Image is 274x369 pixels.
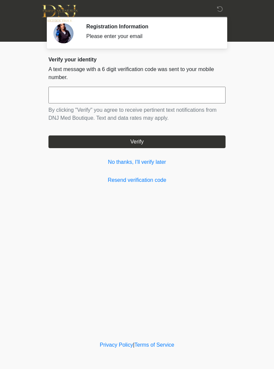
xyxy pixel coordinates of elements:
img: Agent Avatar [53,23,74,43]
img: DNJ Med Boutique Logo [42,5,78,22]
a: Privacy Policy [100,342,133,348]
a: Resend verification code [48,176,226,184]
p: By clicking "Verify" you agree to receive pertinent text notifications from DNJ Med Boutique. Tex... [48,106,226,122]
button: Verify [48,135,226,148]
p: A text message with a 6 digit verification code was sent to your mobile number. [48,65,226,81]
h2: Verify your identity [48,56,226,63]
a: Terms of Service [134,342,174,348]
a: No thanks, I'll verify later [48,158,226,166]
div: Please enter your email [86,32,216,40]
a: | [133,342,134,348]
